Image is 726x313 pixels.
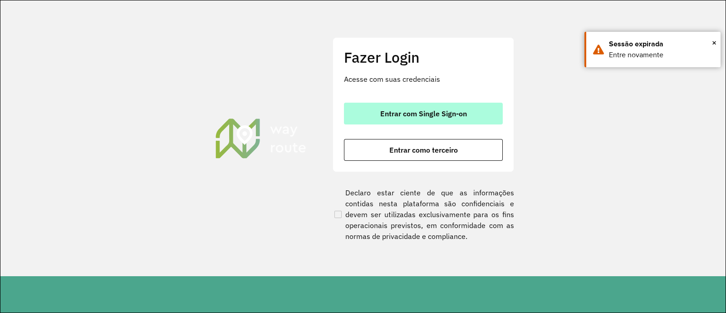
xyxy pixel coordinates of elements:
[214,117,308,159] img: Roteirizador AmbevTech
[380,110,467,117] span: Entrar com Single Sign-on
[609,39,714,50] div: Sessão expirada
[712,36,716,50] button: Close
[344,49,503,66] h2: Fazer Login
[344,139,503,161] button: button
[344,103,503,124] button: button
[344,74,503,84] p: Acesse com suas credenciais
[712,36,716,50] span: ×
[389,146,458,154] span: Entrar como terceiro
[609,50,714,60] div: Entre novamente
[333,187,514,242] label: Declaro estar ciente de que as informações contidas nesta plataforma são confidenciais e devem se...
